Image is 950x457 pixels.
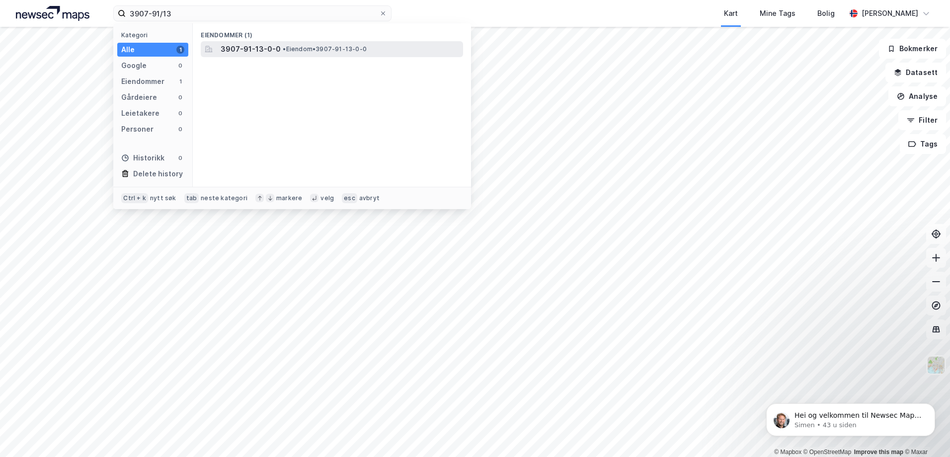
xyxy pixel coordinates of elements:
[193,23,471,41] div: Eiendommer (1)
[283,45,286,53] span: •
[121,123,154,135] div: Personer
[888,86,946,106] button: Analyse
[176,46,184,54] div: 1
[724,7,738,19] div: Kart
[276,194,302,202] div: markere
[320,194,334,202] div: velg
[854,449,903,456] a: Improve this map
[176,125,184,133] div: 0
[927,356,946,375] img: Z
[16,6,89,21] img: logo.a4113a55bc3d86da70a041830d287a7e.svg
[176,93,184,101] div: 0
[126,6,379,21] input: Søk på adresse, matrikkel, gårdeiere, leietakere eller personer
[885,63,946,82] button: Datasett
[133,168,183,180] div: Delete history
[751,382,950,452] iframe: Intercom notifications melding
[121,193,148,203] div: Ctrl + k
[176,109,184,117] div: 0
[900,134,946,154] button: Tags
[862,7,918,19] div: [PERSON_NAME]
[176,62,184,70] div: 0
[201,194,247,202] div: neste kategori
[121,60,147,72] div: Google
[121,76,164,87] div: Eiendommer
[817,7,835,19] div: Bolig
[176,77,184,85] div: 1
[121,44,135,56] div: Alle
[176,154,184,162] div: 0
[774,449,801,456] a: Mapbox
[760,7,795,19] div: Mine Tags
[121,31,188,39] div: Kategori
[283,45,367,53] span: Eiendom • 3907-91-13-0-0
[121,107,159,119] div: Leietakere
[184,193,199,203] div: tab
[150,194,176,202] div: nytt søk
[121,152,164,164] div: Historikk
[879,39,946,59] button: Bokmerker
[121,91,157,103] div: Gårdeiere
[221,43,281,55] span: 3907-91-13-0-0
[803,449,852,456] a: OpenStreetMap
[342,193,357,203] div: esc
[898,110,946,130] button: Filter
[359,194,380,202] div: avbryt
